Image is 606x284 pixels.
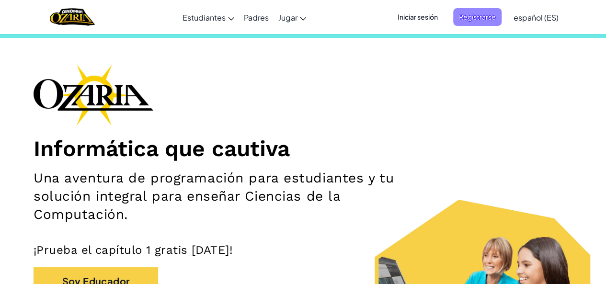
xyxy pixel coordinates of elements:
[183,12,226,23] span: Estudiantes
[178,4,239,30] a: Estudiantes
[34,64,153,125] img: Ozaria branding logo
[514,12,559,23] span: español (ES)
[34,169,395,224] h2: Una aventura de programación para estudiantes y tu solución integral para enseñar Ciencias de la ...
[278,12,297,23] span: Jugar
[34,135,572,162] h1: Informática que cautiva
[50,7,94,27] a: Ozaria by CodeCombat logo
[392,8,444,26] button: Iniciar sesión
[509,4,563,30] a: español (ES)
[50,7,94,27] img: Home
[274,4,311,30] a: Jugar
[239,4,274,30] a: Padres
[453,8,502,26] button: Registrarse
[34,243,572,257] p: ¡Prueba el capítulo 1 gratis [DATE]!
